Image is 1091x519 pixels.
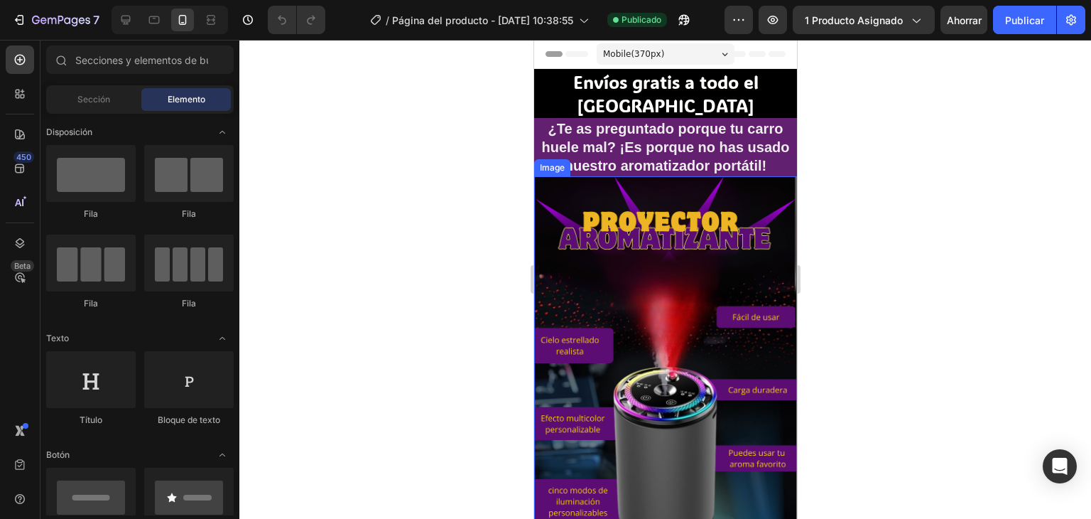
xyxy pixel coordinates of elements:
[947,14,982,26] font: Ahorrar
[211,444,234,466] span: Abrir palanca
[158,414,220,425] font: Bloque de texto
[84,208,98,219] font: Fila
[84,298,98,309] font: Fila
[993,6,1056,34] button: Publicar
[46,449,70,460] font: Botón
[211,121,234,144] span: Abrir palanca
[622,14,661,25] font: Publicado
[93,13,99,27] font: 7
[46,46,234,74] input: Secciones y elementos de búsqueda
[182,208,196,219] font: Fila
[392,14,573,26] font: Página del producto - [DATE] 10:38:55
[940,6,987,34] button: Ahorrar
[14,261,31,271] font: Beta
[793,6,935,34] button: 1 producto asignado
[1005,14,1044,26] font: Publicar
[77,94,110,105] font: Sección
[805,14,903,26] font: 1 producto asignado
[16,152,31,162] font: 450
[168,94,205,105] font: Elemento
[46,127,92,137] font: Disposición
[1043,449,1077,483] div: Abrir Intercom Messenger
[6,6,106,34] button: 7
[386,14,389,26] font: /
[182,298,196,309] font: Fila
[46,333,69,343] font: Texto
[80,414,102,425] font: Título
[534,40,797,519] iframe: Área de diseño
[268,6,325,34] div: Deshacer/Rehacer
[211,327,234,350] span: Abrir palanca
